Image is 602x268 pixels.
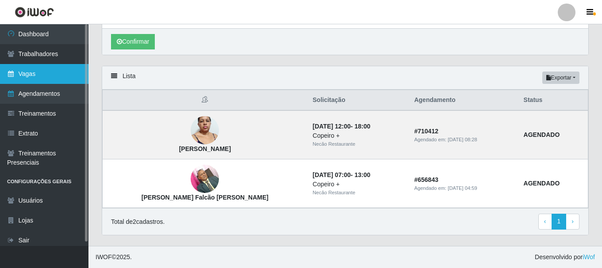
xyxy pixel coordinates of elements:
a: 1 [552,214,567,230]
a: iWof [583,253,595,260]
div: Necão Restaurante [313,189,404,196]
img: Neilda Borges da Silva [191,112,219,149]
strong: AGENDADO [524,180,560,187]
strong: AGENDADO [524,131,560,138]
nav: pagination [538,214,579,230]
span: © 2025 . [96,253,132,262]
a: Next [566,214,579,230]
time: [DATE] 12:00 [313,123,351,130]
div: Necão Restaurante [313,140,404,148]
div: Agendado em: [414,185,513,192]
span: ‹ [544,218,546,225]
th: Agendamento [409,90,518,111]
img: CoreUI Logo [15,7,54,18]
img: Averaldo da Costa Falcão Oliveira [191,160,219,198]
span: IWOF [96,253,112,260]
div: Copeiro + [313,180,404,189]
div: Agendado em: [414,136,513,143]
strong: - [313,123,370,130]
div: Lista [102,66,588,90]
strong: # 656843 [414,176,438,183]
span: Desenvolvido por [535,253,595,262]
time: [DATE] 08:28 [448,137,477,142]
time: [DATE] 07:00 [313,171,351,178]
button: Exportar [542,72,579,84]
a: Previous [538,214,552,230]
div: Copeiro + [313,131,404,140]
strong: [PERSON_NAME] Falcão [PERSON_NAME] [142,194,268,201]
strong: [PERSON_NAME] [179,145,231,152]
p: Total de 2 cadastros. [111,217,165,226]
th: Status [518,90,588,111]
strong: # 710412 [414,128,438,135]
time: [DATE] 04:59 [448,185,477,191]
th: Solicitação [307,90,409,111]
strong: - [313,171,370,178]
button: Confirmar [111,34,155,49]
time: 18:00 [354,123,370,130]
time: 13:00 [354,171,370,178]
span: › [571,218,574,225]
